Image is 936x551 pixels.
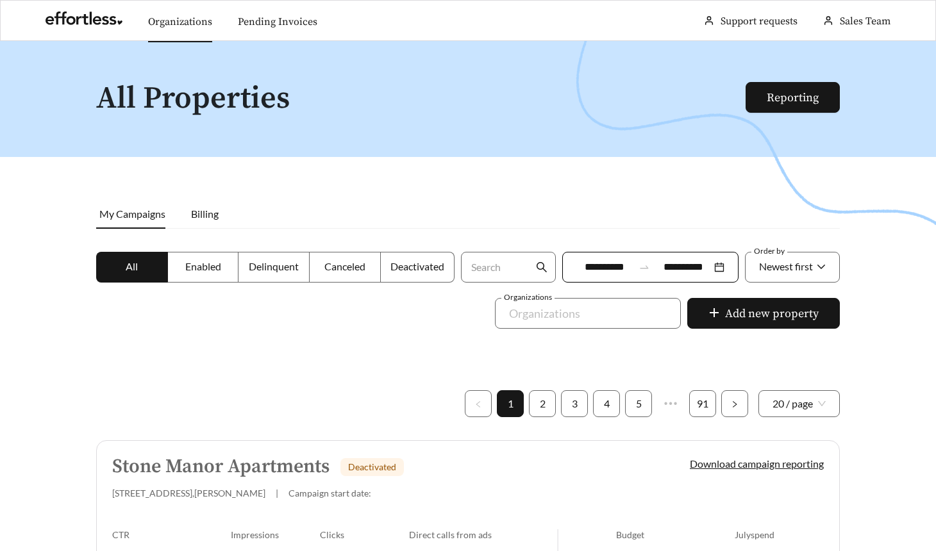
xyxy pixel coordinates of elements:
span: right [731,400,739,408]
a: Support requests [721,15,798,28]
a: Organizations [148,15,212,28]
span: 20 / page [773,391,826,416]
li: 2 [529,390,556,417]
div: Clicks [320,529,409,540]
h5: Stone Manor Apartments [112,456,330,477]
span: My Campaigns [99,208,165,220]
a: 4 [594,391,619,416]
div: CTR [112,529,231,540]
span: Campaign start date: [288,488,371,498]
a: Download campaign reporting [690,457,824,470]
span: ••• [657,390,684,417]
a: 5 [626,391,651,416]
li: 3 [561,390,588,417]
span: left [474,400,482,408]
button: left [465,390,492,417]
div: Direct calls from ads [409,529,557,540]
li: 91 [689,390,716,417]
li: 5 [625,390,652,417]
span: search [536,261,547,273]
span: Deactivated [348,461,396,472]
span: to [639,261,650,273]
span: Sales Team [840,15,890,28]
span: Add new property [725,305,819,322]
a: Reporting [767,90,819,105]
span: Newest first [759,260,813,272]
span: Canceled [324,260,365,272]
button: right [721,390,748,417]
li: Next 5 Pages [657,390,684,417]
button: Reporting [746,82,840,113]
h1: All Properties [96,82,747,116]
span: Enabled [185,260,221,272]
button: plusAdd new property [687,298,840,329]
span: Billing [191,208,219,220]
span: Delinquent [249,260,299,272]
li: 1 [497,390,524,417]
span: plus [708,307,720,321]
span: Deactivated [390,260,444,272]
span: | [276,488,278,498]
a: 91 [690,391,715,416]
a: 1 [497,391,523,416]
a: 3 [562,391,587,416]
a: Pending Invoices [238,15,317,28]
div: Page Size [758,390,840,417]
span: All [126,260,138,272]
div: July spend [735,529,824,540]
a: 2 [530,391,555,416]
span: [STREET_ADDRESS] , [PERSON_NAME] [112,488,265,498]
li: Next Page [721,390,748,417]
li: 4 [593,390,620,417]
span: swap-right [639,261,650,273]
div: Impressions [231,529,320,540]
li: Previous Page [465,390,492,417]
div: Budget [616,529,735,540]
